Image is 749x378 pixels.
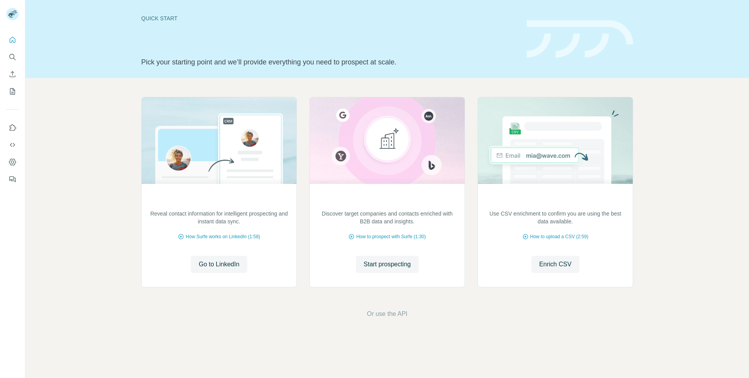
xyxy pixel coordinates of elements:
[477,97,633,184] img: Enrich your contact lists
[539,260,572,269] span: Enrich CSV
[356,256,419,273] button: Start prospecting
[530,233,588,240] span: How to upload a CSV (2:59)
[6,138,19,152] button: Use Surfe API
[486,210,625,225] p: Use CSV enrichment to confirm you are using the best data available.
[531,256,579,273] button: Enrich CSV
[141,57,517,68] p: Pick your starting point and we’ll provide everything you need to prospect at scale.
[318,210,457,225] p: Discover target companies and contacts enriched with B2B data and insights.
[343,194,431,205] h2: Identify target accounts
[199,260,239,269] span: Go to LinkedIn
[141,36,517,52] h1: Let’s prospect together
[356,233,426,240] span: How to prospect with Surfe (1:30)
[191,256,247,273] button: Go to LinkedIn
[149,210,289,225] p: Reveal contact information for intelligent prospecting and instant data sync.
[179,194,259,205] h2: Prospect on LinkedIn
[6,50,19,64] button: Search
[6,121,19,135] button: Use Surfe on LinkedIn
[6,67,19,81] button: Enrich CSV
[6,172,19,186] button: Feedback
[367,309,407,319] button: Or use the API
[141,14,517,22] div: Quick start
[6,84,19,98] button: My lists
[186,233,260,240] span: How Surfe works on LinkedIn (1:58)
[510,194,601,205] h2: Enrich your contact lists
[6,33,19,47] button: Quick start
[309,97,465,184] img: Identify target accounts
[141,97,297,184] img: Prospect on LinkedIn
[364,260,411,269] span: Start prospecting
[527,20,633,58] img: banner
[6,155,19,169] button: Dashboard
